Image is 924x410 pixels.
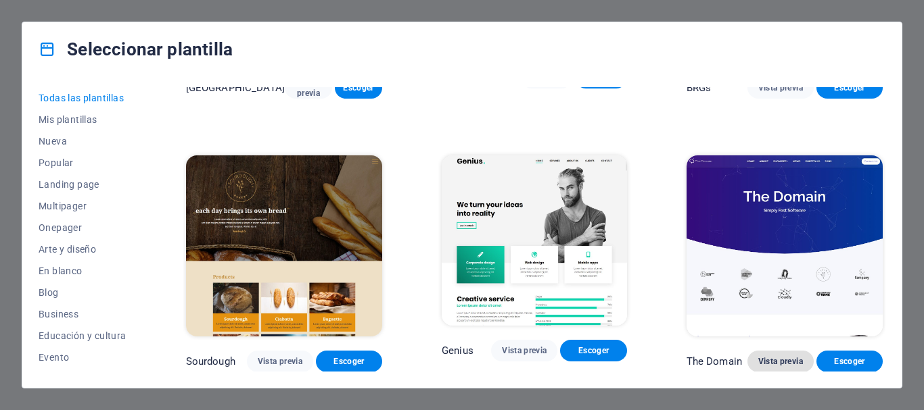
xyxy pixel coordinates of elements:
[186,81,285,95] p: [GEOGRAPHIC_DATA]
[39,109,126,130] button: Mis plantillas
[39,238,126,260] button: Arte y diseño
[39,157,126,168] span: Popular
[39,152,126,174] button: Popular
[758,82,803,93] span: Vista previa
[39,174,126,195] button: Landing page
[39,93,126,103] span: Todas las plantillas
[39,287,126,298] span: Blog
[186,155,382,336] img: Sourdough
[296,77,321,99] span: Vista previa
[571,345,616,356] span: Escoger
[39,265,126,276] span: En blanco
[39,136,126,147] span: Nueva
[39,114,126,125] span: Mis plantillas
[258,356,302,367] span: Vista previa
[39,195,126,217] button: Multipager
[285,77,332,99] button: Vista previa
[39,282,126,303] button: Blog
[39,87,126,109] button: Todas las plantillas
[816,351,883,372] button: Escoger
[442,344,473,357] p: Genius
[687,355,742,368] p: The Domain
[560,340,626,361] button: Escoger
[39,330,126,341] span: Educación y cultura
[39,222,126,233] span: Onepager
[39,260,126,282] button: En blanco
[39,244,126,255] span: Arte y diseño
[39,347,126,368] button: Evento
[39,201,126,211] span: Multipager
[827,82,872,93] span: Escoger
[39,352,126,363] span: Evento
[39,39,233,60] h4: Seleccionar plantilla
[39,130,126,152] button: Nueva
[247,351,313,372] button: Vista previa
[39,217,126,238] button: Onepager
[491,340,557,361] button: Vista previa
[827,356,872,367] span: Escoger
[758,356,803,367] span: Vista previa
[442,155,627,326] img: Genius
[39,325,126,347] button: Educación y cultura
[327,356,371,367] span: Escoger
[316,351,382,372] button: Escoger
[39,179,126,190] span: Landing page
[687,155,883,336] img: The Domain
[39,303,126,325] button: Business
[39,309,126,319] span: Business
[39,368,126,390] button: Gastronomía
[335,77,382,99] button: Escoger
[186,355,235,368] p: Sourdough
[747,351,814,372] button: Vista previa
[747,77,814,99] button: Vista previa
[816,77,883,99] button: Escoger
[346,82,371,93] span: Escoger
[502,345,547,356] span: Vista previa
[687,81,712,95] p: BRGs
